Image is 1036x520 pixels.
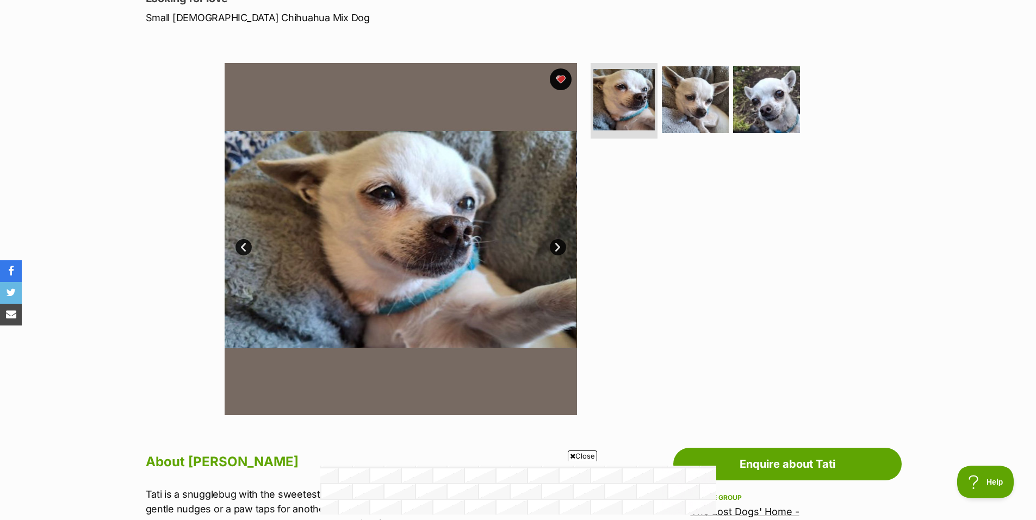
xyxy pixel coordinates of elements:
a: Next [550,239,566,255]
a: Prev [235,239,252,255]
img: Photo of Tati [225,63,577,415]
iframe: Help Scout Beacon - Open [957,466,1014,498]
h2: About [PERSON_NAME] [146,450,595,474]
img: Photo of Tati [662,66,729,133]
img: Photo of Tati [593,69,655,130]
img: Photo of Tati [733,66,800,133]
button: favourite [550,68,572,90]
iframe: Advertisement [320,466,716,515]
a: Enquire about Tati [673,448,902,480]
img: Photo of Tati [576,63,929,415]
span: Close [568,450,597,461]
div: Rescue group [691,493,884,502]
p: Small [DEMOGRAPHIC_DATA] Chihuahua Mix Dog [146,10,606,25]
